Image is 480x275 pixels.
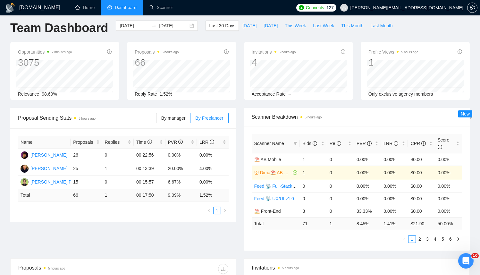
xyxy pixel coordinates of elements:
[338,21,367,31] button: This Month
[408,205,435,217] td: $0.00
[73,139,95,146] span: Proposals
[400,235,408,243] button: left
[302,141,317,146] span: Bids
[102,149,134,162] td: 0
[75,5,95,10] a: homeHome
[354,205,381,217] td: 33.33%
[21,165,29,173] img: KB
[107,5,112,10] span: dashboard
[341,22,363,29] span: This Month
[381,192,408,205] td: 0.00%
[424,236,431,243] a: 3
[313,22,334,29] span: Last Week
[447,235,454,243] li: 6
[252,264,462,272] span: Invitations
[327,192,354,205] td: 0
[30,151,67,159] div: [PERSON_NAME]
[254,184,302,189] a: Feed 📡 Full-Stack v1.0
[264,22,278,29] span: [DATE]
[160,91,173,97] span: 1.52%
[21,166,67,171] a: KB[PERSON_NAME]
[162,50,179,54] time: 5 hours ago
[165,149,197,162] td: 0.00%
[281,21,309,31] button: This Week
[354,153,381,166] td: 0.00%
[221,207,229,214] button: right
[435,153,462,166] td: 0.00%
[381,166,408,180] td: 0.00%
[337,141,341,146] span: info-circle
[299,5,304,10] img: upwork-logo.png
[458,49,462,54] span: info-circle
[18,48,72,56] span: Opportunities
[18,114,156,122] span: Proposal Sending Stats
[252,113,462,121] span: Scanner Breakdown
[327,166,354,180] td: 0
[206,207,213,214] button: left
[416,235,424,243] li: 2
[279,50,296,54] time: 5 hours ago
[383,141,398,146] span: LRR
[368,48,418,56] span: Profile Views
[381,205,408,217] td: 0.00%
[21,178,29,186] img: DP
[260,169,292,176] a: Dima⛱️ AB Mobile
[71,162,102,176] td: 25
[435,192,462,205] td: 0.00%
[408,217,435,230] td: $ 21.90
[367,21,396,31] button: Last Month
[300,205,327,217] td: 3
[218,266,228,271] span: download
[424,235,431,243] li: 3
[165,189,197,202] td: 9.09 %
[214,207,221,214] a: 1
[161,116,185,121] span: By manager
[354,217,381,230] td: 8.45 %
[306,4,325,11] span: Connects:
[252,56,296,69] div: 4
[454,235,462,243] button: right
[402,237,406,241] span: left
[197,176,229,189] td: 0.00%
[197,149,229,162] td: 0.00%
[438,137,450,150] span: Score
[293,170,297,175] span: check-circle
[435,205,462,217] td: 0.00%
[207,209,211,212] span: left
[147,140,152,144] span: info-circle
[18,264,123,274] div: Proposals
[341,49,345,54] span: info-circle
[115,5,137,10] span: Dashboard
[224,49,229,54] span: info-circle
[467,5,477,10] span: setting
[206,207,213,214] li: Previous Page
[254,209,281,214] span: ⛱️ Front-End
[178,140,183,144] span: info-circle
[461,111,470,116] span: New
[254,196,294,201] a: Feed 📡 UX/UI v1.0
[71,149,102,162] td: 26
[165,176,197,189] td: 6.67%
[439,236,446,243] a: 5
[408,166,435,180] td: $0.00
[18,56,72,69] div: 3075
[410,141,425,146] span: CPR
[327,205,354,217] td: 0
[102,176,134,189] td: 0
[134,189,165,202] td: 00:17:50
[30,178,94,185] div: [PERSON_NAME] Poberezhnyi
[168,140,183,145] span: PVR
[242,22,257,29] span: [DATE]
[408,192,435,205] td: $0.00
[165,162,197,176] td: 20.00%
[252,217,300,230] td: Total
[342,5,346,10] span: user
[305,116,322,119] time: 5 hours ago
[300,192,327,205] td: 0
[454,235,462,243] li: Next Page
[79,117,96,120] time: 5 hours ago
[199,140,214,145] span: LRR
[71,136,102,149] th: Proposals
[209,22,235,29] span: Last 30 Days
[223,209,227,212] span: right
